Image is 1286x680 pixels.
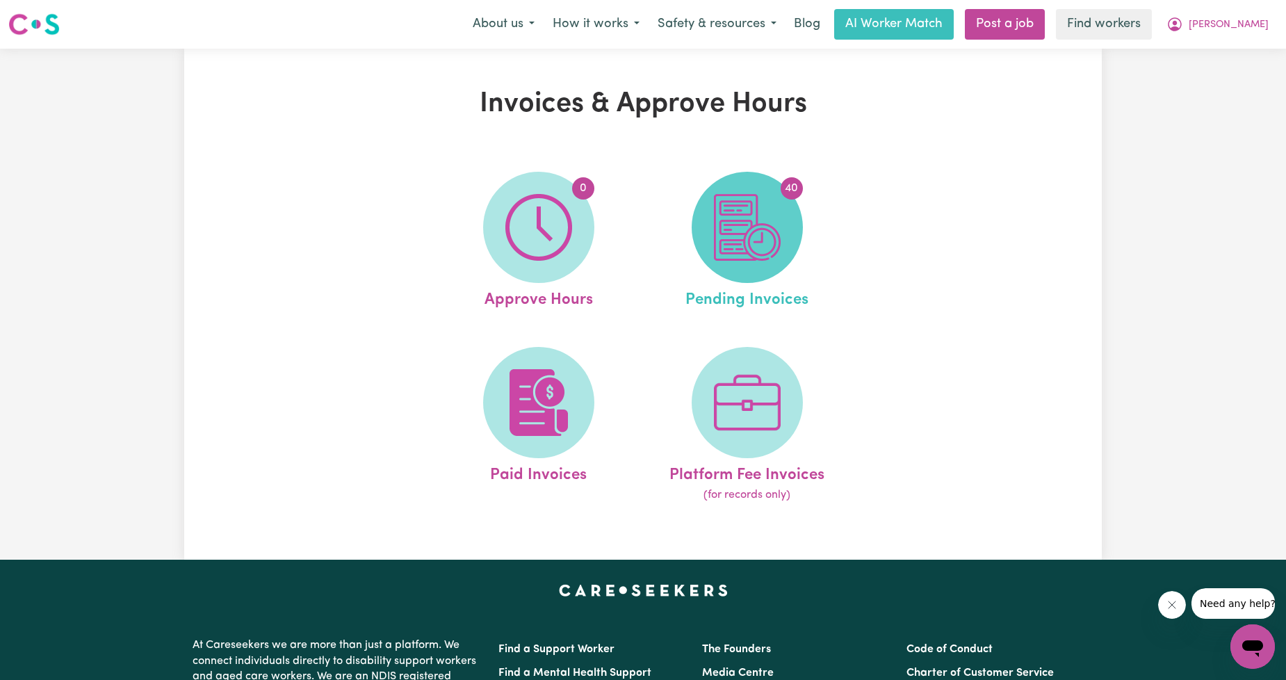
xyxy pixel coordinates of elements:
[1230,624,1275,669] iframe: Button to launch messaging window
[1157,10,1278,39] button: My Account
[572,177,594,200] span: 0
[439,347,639,504] a: Paid Invoices
[647,172,847,312] a: Pending Invoices
[1189,17,1269,33] span: [PERSON_NAME]
[559,585,728,596] a: Careseekers home page
[647,347,847,504] a: Platform Fee Invoices(for records only)
[702,644,771,655] a: The Founders
[1056,9,1152,40] a: Find workers
[649,10,786,39] button: Safety & resources
[544,10,649,39] button: How it works
[786,9,829,40] a: Blog
[906,667,1054,679] a: Charter of Customer Service
[703,487,790,503] span: (for records only)
[439,172,639,312] a: Approve Hours
[834,9,954,40] a: AI Worker Match
[1158,591,1186,619] iframe: Close message
[490,458,587,487] span: Paid Invoices
[906,644,993,655] a: Code of Conduct
[781,177,803,200] span: 40
[464,10,544,39] button: About us
[498,644,614,655] a: Find a Support Worker
[669,458,824,487] span: Platform Fee Invoices
[1191,588,1275,619] iframe: Message from company
[965,9,1045,40] a: Post a job
[345,88,941,121] h1: Invoices & Approve Hours
[702,667,774,679] a: Media Centre
[8,10,84,21] span: Need any help?
[485,283,593,312] span: Approve Hours
[8,8,60,40] a: Careseekers logo
[8,12,60,37] img: Careseekers logo
[685,283,808,312] span: Pending Invoices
